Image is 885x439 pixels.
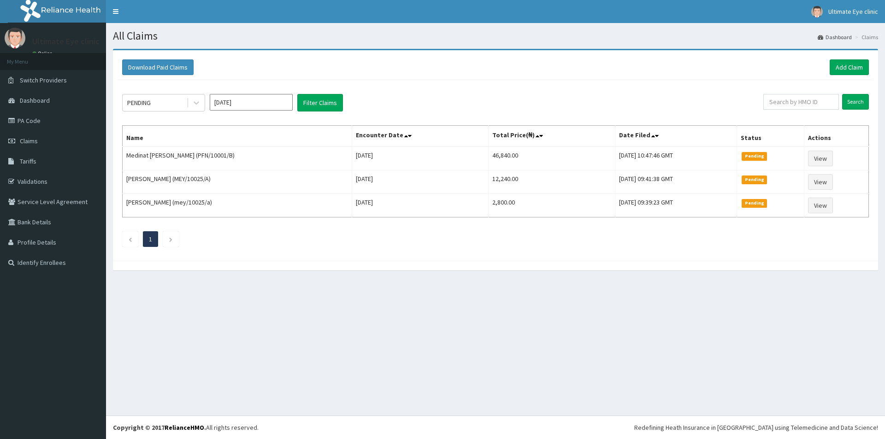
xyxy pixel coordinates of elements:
[763,94,839,110] input: Search by HMO ID
[113,423,206,432] strong: Copyright © 2017 .
[489,126,615,147] th: Total Price(₦)
[352,146,488,170] td: [DATE]
[113,30,878,42] h1: All Claims
[804,126,868,147] th: Actions
[352,194,488,217] td: [DATE]
[128,235,132,243] a: Previous page
[489,170,615,194] td: 12,240.00
[853,33,878,41] li: Claims
[32,50,54,57] a: Online
[165,423,204,432] a: RelianceHMO
[123,194,352,217] td: [PERSON_NAME] (mey/10025/a)
[742,152,767,160] span: Pending
[615,146,737,170] td: [DATE] 10:47:46 GMT
[634,423,878,432] div: Redefining Heath Insurance in [GEOGRAPHIC_DATA] using Telemedicine and Data Science!
[123,170,352,194] td: [PERSON_NAME] (MEY/10025/A)
[742,176,767,184] span: Pending
[106,416,885,439] footer: All rights reserved.
[352,126,488,147] th: Encounter Date
[20,96,50,105] span: Dashboard
[742,199,767,207] span: Pending
[489,146,615,170] td: 46,840.00
[210,94,293,111] input: Select Month and Year
[352,170,488,194] td: [DATE]
[830,59,869,75] a: Add Claim
[20,76,67,84] span: Switch Providers
[811,6,823,18] img: User Image
[127,98,151,107] div: PENDING
[808,174,833,190] a: View
[615,194,737,217] td: [DATE] 09:39:23 GMT
[808,198,833,213] a: View
[149,235,152,243] a: Page 1 is your current page
[169,235,173,243] a: Next page
[828,7,878,16] span: Ultimate Eye clinic
[489,194,615,217] td: 2,800.00
[842,94,869,110] input: Search
[20,157,36,165] span: Tariffs
[122,59,194,75] button: Download Paid Claims
[32,37,100,46] p: Ultimate Eye clinic
[808,151,833,166] a: View
[5,28,25,48] img: User Image
[123,126,352,147] th: Name
[297,94,343,111] button: Filter Claims
[615,170,737,194] td: [DATE] 09:41:38 GMT
[20,137,38,145] span: Claims
[123,146,352,170] td: Medinat [PERSON_NAME] (PFN/10001/B)
[737,126,804,147] th: Status
[818,33,852,41] a: Dashboard
[615,126,737,147] th: Date Filed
